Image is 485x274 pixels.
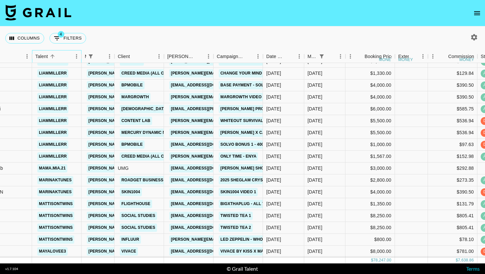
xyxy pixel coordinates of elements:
[219,129,290,137] a: [PERSON_NAME] x Camscanner
[448,50,474,63] div: Commission
[307,117,322,124] div: Sep '25
[219,81,271,89] a: base payment - Solvo
[307,177,322,183] div: Sep '25
[345,91,395,103] div: $4,000.00
[345,163,395,174] div: $3,000.00
[285,52,294,61] button: Sort
[86,52,95,61] div: 1 active filter
[439,52,448,61] button: Sort
[428,51,438,61] button: Menu
[169,247,243,256] a: [EMAIL_ADDRESS][DOMAIN_NAME]
[37,247,68,256] a: mayalovee3
[345,246,395,258] div: $8,000.00
[345,222,395,234] div: $8,250.00
[307,82,322,88] div: Sep '25
[204,51,213,61] button: Menu
[120,176,201,184] a: Roadget Business [DOMAIN_NAME].
[428,115,477,127] div: $536.94
[37,224,74,232] a: mattisontwins
[154,51,164,61] button: Menu
[266,177,281,183] div: 09/06/2025
[266,248,281,255] div: 15/03/2025
[336,51,345,61] button: Menu
[114,50,164,63] div: Client
[345,127,395,139] div: $5,500.00
[49,33,86,44] button: Show filters
[85,50,86,63] div: Manager
[120,105,169,113] a: [DEMOGRAPHIC_DATA]
[266,141,281,148] div: 19/09/2025
[120,224,157,232] a: Social Studies
[32,50,81,63] div: Talent
[219,105,282,113] a: [PERSON_NAME] promotion
[37,212,74,220] a: mattisontwins
[307,200,322,207] div: Sep '25
[37,105,68,113] a: liammillerr
[87,188,194,196] a: [PERSON_NAME][EMAIL_ADDRESS][DOMAIN_NAME]
[266,236,281,243] div: 15/09/2025
[266,212,281,219] div: 13/08/2025
[87,224,194,232] a: [PERSON_NAME][EMAIL_ADDRESS][DOMAIN_NAME]
[37,129,68,137] a: liammillerr
[105,51,114,61] button: Menu
[87,247,194,256] a: [PERSON_NAME][EMAIL_ADDRESS][DOMAIN_NAME]
[219,176,369,184] a: 2025 SHEGLAM Crystal Jelly Glaze Stick NEW SHEADES Campaign!
[307,94,322,100] div: Sep '25
[428,127,477,139] div: $536.94
[409,52,418,61] button: Sort
[219,140,282,149] a: solvo bonus 1 - 400k views
[87,93,194,101] a: [PERSON_NAME][EMAIL_ADDRESS][DOMAIN_NAME]
[266,129,281,136] div: 03/09/2025
[379,58,394,62] div: money
[169,200,243,208] a: [EMAIL_ADDRESS][DOMAIN_NAME]
[428,79,477,91] div: $390.50
[345,79,395,91] div: $4,000.00
[428,68,477,79] div: $129.84
[428,234,477,246] div: $78.10
[266,200,281,207] div: 28/08/2025
[266,224,281,231] div: 13/08/2025
[428,103,477,115] div: $585.75
[345,198,395,210] div: $1,350.00
[219,212,253,220] a: twisted tea 1
[371,258,373,263] div: $
[87,212,194,220] a: [PERSON_NAME][EMAIL_ADDRESS][DOMAIN_NAME]
[37,152,68,161] a: liammillerr
[345,103,395,115] div: $6,000.00
[219,247,286,256] a: VIVACE BY KISS x MAYALOVEE3
[169,140,243,149] a: [EMAIL_ADDRESS][DOMAIN_NAME]
[120,200,152,208] a: Flighthouse
[81,50,114,63] div: Manager
[37,164,67,172] a: mama.mia.21
[169,69,277,77] a: [PERSON_NAME][EMAIL_ADDRESS][DOMAIN_NAME]
[58,31,64,38] span: 4
[95,52,105,61] button: Sort
[87,200,194,208] a: [PERSON_NAME][EMAIL_ADDRESS][DOMAIN_NAME]
[169,176,243,184] a: [EMAIL_ADDRESS][DOMAIN_NAME]
[418,51,428,61] button: Menu
[37,188,73,196] a: marinaktunes
[120,93,150,101] a: margrowth
[459,58,474,62] div: money
[87,129,194,137] a: [PERSON_NAME][EMAIL_ADDRESS][DOMAIN_NAME]
[307,236,322,243] div: Sep '25
[169,188,243,196] a: [EMAIL_ADDRESS][DOMAIN_NAME]
[428,151,477,163] div: $152.98
[345,51,355,61] button: Menu
[37,235,74,244] a: mattisontwins
[217,50,244,63] div: Campaign (Type)
[219,164,303,172] a: [PERSON_NAME] Show At The Sphere
[118,50,130,63] div: Client
[307,248,322,255] div: Sep '25
[219,93,284,101] a: Margrowth video 4 actual
[87,69,194,77] a: [PERSON_NAME][EMAIL_ADDRESS][DOMAIN_NAME]
[37,176,73,184] a: marinaktunes
[213,50,263,63] div: Campaign (Type)
[87,176,194,184] a: [PERSON_NAME][EMAIL_ADDRESS][DOMAIN_NAME]
[266,50,285,63] div: Date Created
[345,186,395,198] div: $4,000.00
[120,212,157,220] a: Social Studies
[373,258,391,263] div: 78,247.00
[87,164,194,172] a: [PERSON_NAME][EMAIL_ADDRESS][DOMAIN_NAME]
[164,50,213,63] div: Booker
